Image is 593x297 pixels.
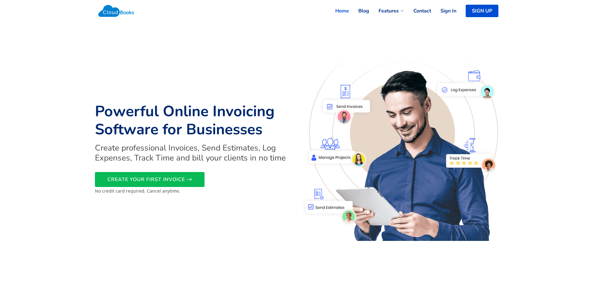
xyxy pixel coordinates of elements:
[95,2,138,20] img: Cloudbooks Logo
[404,4,431,18] a: Contact
[369,4,404,18] a: Features
[326,4,349,18] a: Home
[95,103,293,138] h1: Powerful Online Invoicing Software for Businesses
[379,7,399,15] span: Features
[466,5,498,17] a: SIGN UP
[349,4,369,18] a: Blog
[95,172,205,187] a: CREATE YOUR FIRST INVOICE
[95,143,293,162] h2: Create professional Invoices, Send Estimates, Log Expenses, Track Time and bill your clients in n...
[95,188,180,194] small: No credit card required. Cancel anytime.
[431,4,456,18] a: Sign In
